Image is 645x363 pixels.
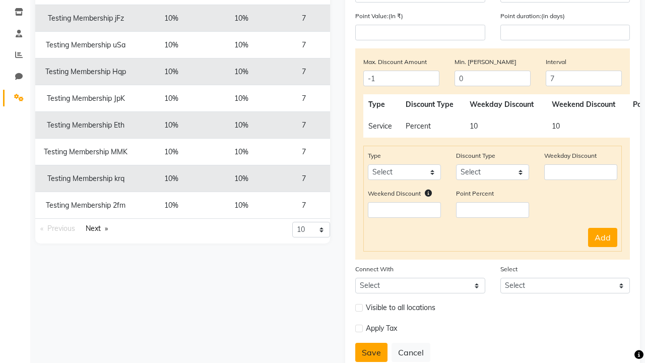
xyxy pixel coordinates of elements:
[547,94,628,115] th: Weekend Discount
[546,57,566,67] label: Interval
[368,151,381,160] label: Type
[465,115,546,138] td: 10
[35,165,136,192] td: Testing Membership krq
[547,115,628,138] td: 10
[363,57,427,67] label: Max. Discount Amount
[35,85,136,112] td: Testing Membership JpK
[455,57,517,67] label: Min. [PERSON_NAME]
[277,85,331,112] td: 7
[35,58,136,85] td: Testing Membership Hqp
[207,58,277,85] td: 10%
[368,189,421,198] label: Weekend Discount
[207,192,277,219] td: 10%
[35,5,136,32] td: Testing Membership jFz
[363,94,401,115] th: Type
[401,115,465,138] td: Percent
[207,5,277,32] td: 10%
[363,115,401,138] td: Service
[136,165,207,192] td: 10%
[207,165,277,192] td: 10%
[277,192,331,219] td: 7
[207,85,277,112] td: 10%
[136,5,207,32] td: 10%
[500,12,565,21] label: Point duration:(in days)
[500,265,518,274] label: Select
[136,58,207,85] td: 10%
[355,12,403,21] label: Point Value:(In ₹)
[456,189,494,198] label: Point Percent
[47,224,75,233] span: Previous
[401,94,465,115] th: Discount Type
[277,32,331,58] td: 7
[136,192,207,219] td: 10%
[392,343,430,362] button: Cancel
[35,192,136,219] td: Testing Membership 2fm
[277,165,331,192] td: 7
[465,94,546,115] th: Weekday Discount
[355,343,388,362] button: Save
[136,85,207,112] td: 10%
[277,139,331,165] td: 7
[588,228,617,247] button: Add
[207,32,277,58] td: 10%
[355,265,394,274] label: Connect With
[35,222,175,235] nav: Pagination
[136,112,207,139] td: 10%
[277,112,331,139] td: 7
[277,58,331,85] td: 7
[544,151,597,160] label: Weekday Discount
[136,32,207,58] td: 10%
[207,139,277,165] td: 10%
[136,139,207,165] td: 10%
[456,151,495,160] label: Discount Type
[35,139,136,165] td: Testing Membership MMK
[35,112,136,139] td: Testing Membership Eth
[207,112,277,139] td: 10%
[366,302,435,313] span: Visible to all locations
[35,32,136,58] td: Testing Membership uSa
[366,323,397,334] span: Apply Tax
[277,5,331,32] td: 7
[81,222,113,235] a: Next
